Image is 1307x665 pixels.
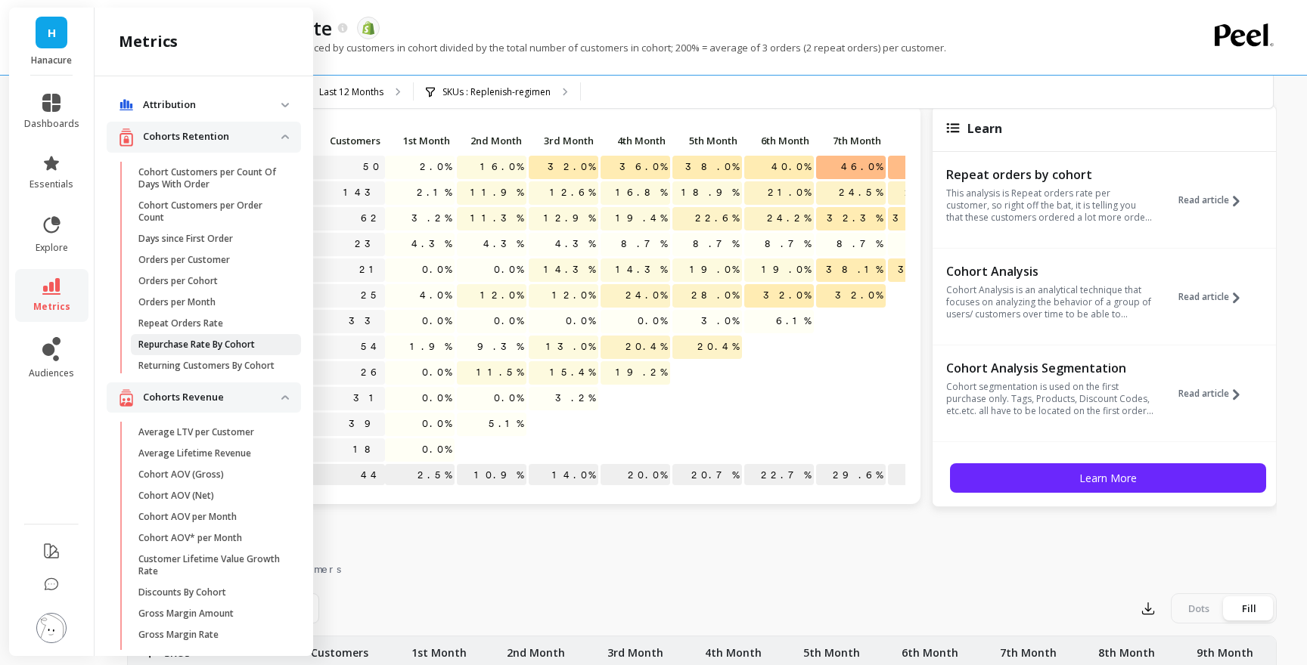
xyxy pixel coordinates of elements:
span: 8.7% [834,233,886,255]
p: Last 12 Months [319,86,383,98]
img: down caret icon [281,135,289,139]
div: Toggle SortBy [672,130,744,153]
a: 26 [358,361,385,384]
span: 13.0% [543,336,598,358]
img: navigation item icon [119,388,134,407]
p: 3rd Month [607,636,663,660]
p: Cohort AOV* per Month [138,532,242,544]
p: 9th Month [1197,636,1253,660]
span: 0.0% [491,387,526,410]
span: 19.4% [613,207,670,230]
span: 3.2% [552,387,598,410]
p: 22.7% [744,464,814,487]
span: 0.0% [419,258,455,281]
a: 62 [358,207,385,230]
span: 0.0% [491,310,526,332]
span: 4th Month [604,135,666,147]
p: 2.5% [385,464,455,487]
a: 143 [340,181,385,204]
span: 19.0% [687,258,742,281]
div: Toggle SortBy [528,130,600,153]
p: 8th Month [888,130,958,151]
span: 3.0% [698,310,742,332]
p: 2nd Month [457,130,526,151]
span: 32.0% [832,284,886,307]
span: Read article [1178,388,1229,400]
a: 39 [346,413,385,435]
a: 54 [358,336,385,358]
span: 12.0% [549,284,598,307]
p: Customers [311,636,368,660]
p: SKUs : Replenish-regimen [442,86,551,98]
span: Read article [1178,194,1229,206]
span: 22.6% [692,207,742,230]
p: 2nd Month [507,636,565,660]
p: 5th Month [803,636,860,660]
div: Toggle SortBy [600,130,672,153]
p: 4th Month [601,130,670,151]
p: Cohort Customers per Order Count [138,199,283,224]
span: 40.0% [768,156,814,178]
span: 8th Month [891,135,953,147]
button: Learn More [950,463,1266,493]
span: 21.0% [765,181,814,204]
span: 11.9% [467,181,526,204]
span: 11.3% [467,207,526,230]
span: 28.0% [688,284,742,307]
span: 0.0% [491,258,526,281]
p: 14.0% [529,464,598,487]
p: Orders per Customer [138,254,230,266]
span: 2.0% [417,156,455,178]
p: 6th Month [902,636,958,660]
p: 10.9% [457,464,526,487]
p: 6th Month [744,130,814,151]
span: 38.1% [895,258,958,281]
span: 0.0% [419,361,455,384]
div: Toggle SortBy [456,130,528,153]
span: 2nd Month [460,135,522,147]
span: 6th Month [747,135,809,147]
span: 8.7% [690,233,742,255]
p: 3rd Month [529,130,598,151]
p: 7th Month [816,130,886,151]
button: Read article [1178,165,1251,235]
span: Customers [297,135,380,147]
span: 24.2% [764,207,814,230]
button: Read article [1178,262,1251,332]
a: 25 [358,284,385,307]
span: 5th Month [675,135,737,147]
p: 1st Month [385,130,455,151]
span: Read article [1178,291,1229,303]
span: 9.3% [474,336,526,358]
div: Toggle SortBy [384,130,456,153]
p: Hanacure [24,54,79,66]
div: Dots [1174,596,1224,620]
h2: metrics [119,31,178,52]
p: Orders per Month [138,296,216,308]
span: 2.1% [414,181,455,204]
a: 31 [350,387,385,410]
p: Repeat orders by cohort [946,167,1154,182]
p: Cohort AOV per Month [138,511,237,523]
span: 24.5% [836,181,886,204]
p: Discounts By Cohort [138,586,226,598]
p: 20.0% [601,464,670,487]
p: Cohorts Retention [143,129,281,144]
p: Average Lifetime Revenue [138,447,251,459]
img: navigation item icon [119,128,134,147]
p: 4th Month [705,636,762,660]
p: Gross Margin Amount [138,608,234,620]
span: 20.4% [694,336,742,358]
p: Customer Lifetime Value Growth Rate [138,553,283,577]
span: 0.0% [419,413,455,435]
img: profile picture [36,613,67,643]
span: Learn [967,120,1002,137]
p: Repeat Orders Rate [138,317,223,329]
span: 11.5% [473,361,526,384]
span: 8.7% [762,233,814,255]
img: navigation item icon [119,99,134,111]
span: 12.9% [541,207,598,230]
p: Returning Customers By Cohort [138,360,275,372]
span: 14.3% [613,258,670,281]
span: 33.9% [889,207,958,230]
